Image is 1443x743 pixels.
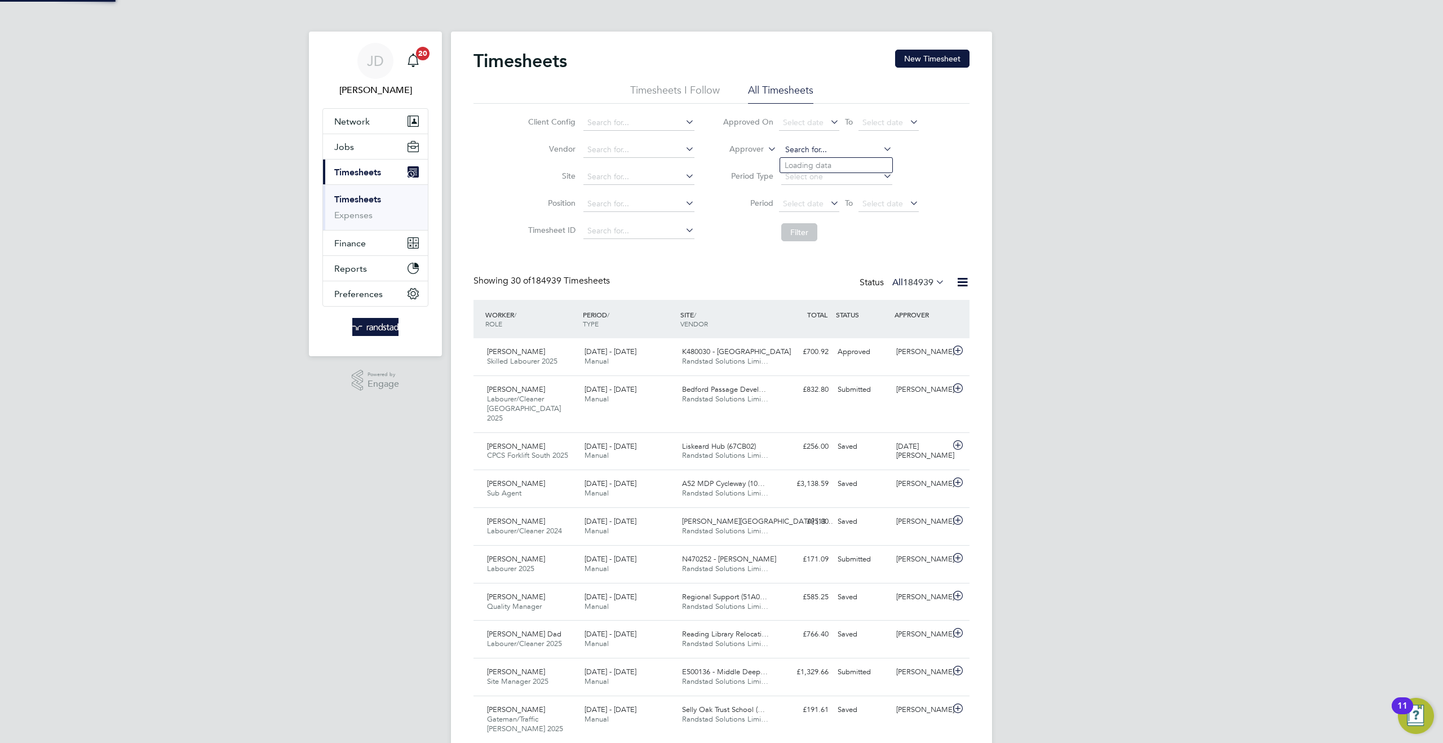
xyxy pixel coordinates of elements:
[334,167,381,178] span: Timesheets
[352,370,400,391] a: Powered byEngage
[583,196,694,212] input: Search for...
[682,526,768,536] span: Randstad Solutions Limi…
[585,714,609,724] span: Manual
[585,384,636,394] span: [DATE] - [DATE]
[892,663,950,682] div: [PERSON_NAME]
[585,347,636,356] span: [DATE] - [DATE]
[682,592,767,602] span: Regional Support (51A0…
[833,304,892,325] div: STATUS
[514,310,516,319] span: /
[682,450,768,460] span: Randstad Solutions Limi…
[487,479,545,488] span: [PERSON_NAME]
[483,304,580,334] div: WORKER
[607,310,609,319] span: /
[487,705,545,714] span: [PERSON_NAME]
[903,277,933,288] span: 184939
[585,705,636,714] span: [DATE] - [DATE]
[585,479,636,488] span: [DATE] - [DATE]
[833,381,892,399] div: Submitted
[525,117,576,127] label: Client Config
[585,554,636,564] span: [DATE] - [DATE]
[487,676,548,686] span: Site Manager 2025
[833,475,892,493] div: Saved
[892,588,950,607] div: [PERSON_NAME]
[807,310,827,319] span: TOTAL
[585,667,636,676] span: [DATE] - [DATE]
[585,526,609,536] span: Manual
[892,512,950,531] div: [PERSON_NAME]
[368,370,399,379] span: Powered by
[585,629,636,639] span: [DATE] - [DATE]
[713,144,764,155] label: Approver
[833,625,892,644] div: Saved
[723,117,773,127] label: Approved On
[774,701,833,719] div: £191.61
[485,319,502,328] span: ROLE
[487,526,562,536] span: Labourer/Cleaner 2024
[487,714,563,733] span: Gateman/Traffic [PERSON_NAME] 2025
[487,629,561,639] span: [PERSON_NAME] Dad
[487,516,545,526] span: [PERSON_NAME]
[748,83,813,104] li: All Timesheets
[322,43,428,97] a: JD[PERSON_NAME]
[334,210,373,220] a: Expenses
[323,134,428,159] button: Jobs
[323,184,428,230] div: Timesheets
[487,639,562,648] span: Labourer/Cleaner 2025
[585,516,636,526] span: [DATE] - [DATE]
[682,602,768,611] span: Randstad Solutions Limi…
[774,625,833,644] div: £766.40
[585,564,609,573] span: Manual
[585,676,609,686] span: Manual
[511,275,610,286] span: 184939 Timesheets
[487,564,534,573] span: Labourer 2025
[487,667,545,676] span: [PERSON_NAME]
[585,356,609,366] span: Manual
[833,343,892,361] div: Approved
[833,701,892,719] div: Saved
[585,488,609,498] span: Manual
[833,588,892,607] div: Saved
[892,550,950,569] div: [PERSON_NAME]
[682,347,791,356] span: K480030 - [GEOGRAPHIC_DATA]
[323,281,428,306] button: Preferences
[1397,706,1407,720] div: 11
[583,169,694,185] input: Search for...
[585,450,609,460] span: Manual
[583,115,694,131] input: Search for...
[892,625,950,644] div: [PERSON_NAME]
[487,554,545,564] span: [PERSON_NAME]
[682,714,768,724] span: Randstad Solutions Limi…
[630,83,720,104] li: Timesheets I Follow
[783,198,824,209] span: Select date
[682,639,768,648] span: Randstad Solutions Limi…
[892,304,950,325] div: APPROVER
[682,356,768,366] span: Randstad Solutions Limi…
[334,289,383,299] span: Preferences
[525,225,576,235] label: Timesheet ID
[1398,698,1434,734] button: Open Resource Center, 11 new notifications
[368,379,399,389] span: Engage
[487,592,545,602] span: [PERSON_NAME]
[682,667,768,676] span: E500136 - Middle Deep…
[892,277,945,288] label: All
[723,198,773,208] label: Period
[525,171,576,181] label: Site
[895,50,970,68] button: New Timesheet
[323,109,428,134] button: Network
[780,158,892,173] li: Loading data
[487,347,545,356] span: [PERSON_NAME]
[580,304,678,334] div: PERIOD
[892,381,950,399] div: [PERSON_NAME]
[774,475,833,493] div: £3,138.59
[352,318,399,336] img: randstad-logo-retina.png
[334,116,370,127] span: Network
[487,450,568,460] span: CPCS Forklift South 2025
[892,343,950,361] div: [PERSON_NAME]
[682,705,765,714] span: Selly Oak Trust School (…
[862,117,903,127] span: Select date
[585,639,609,648] span: Manual
[367,54,384,68] span: JD
[585,592,636,602] span: [DATE] - [DATE]
[334,141,354,152] span: Jobs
